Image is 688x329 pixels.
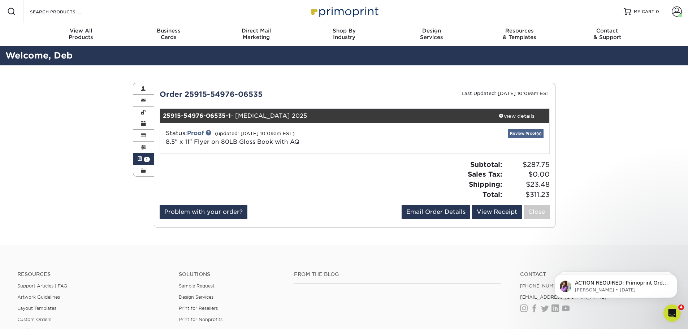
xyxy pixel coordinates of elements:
a: Close [524,205,550,219]
span: Resources [476,27,563,34]
a: BusinessCards [125,23,212,46]
a: Print for Resellers [179,306,218,311]
a: Print for Nonprofits [179,317,222,322]
a: Email Order Details [402,205,470,219]
strong: Subtotal: [470,160,502,168]
span: 1 [144,157,150,162]
a: Custom Orders [17,317,51,322]
span: MY CART [634,9,654,15]
a: Artwork Guidelines [17,294,60,300]
strong: Sales Tax: [468,170,502,178]
div: view details [484,112,549,120]
a: Contact& Support [563,23,651,46]
a: Problem with your order? [160,205,247,219]
span: $23.48 [505,179,550,190]
span: Business [125,27,212,34]
a: Support Articles | FAQ [17,283,68,289]
div: Services [388,27,476,40]
div: Status: [160,129,419,146]
a: Resources& Templates [476,23,563,46]
span: View All [37,27,125,34]
a: [PHONE_NUMBER] [520,283,565,289]
span: Shop By [300,27,388,34]
span: Design [388,27,476,34]
div: & Templates [476,27,563,40]
a: 1 [133,153,154,165]
span: 0 [656,9,659,14]
a: [EMAIL_ADDRESS][DOMAIN_NAME] [520,294,606,300]
div: Marketing [212,27,300,40]
a: Shop ByIndustry [300,23,388,46]
img: Primoprint [308,4,380,19]
strong: Total: [483,190,502,198]
span: Direct Mail [212,27,300,34]
h4: Solutions [179,271,283,277]
a: Sample Request [179,283,215,289]
span: $311.23 [505,190,550,200]
a: Review Proof(s) [508,129,544,138]
a: View Receipt [472,205,522,219]
span: 4 [678,304,684,310]
iframe: Intercom notifications message [544,259,688,309]
a: View AllProducts [37,23,125,46]
a: Proof [187,130,204,137]
a: Direct MailMarketing [212,23,300,46]
span: Contact [563,27,651,34]
a: Contact [520,271,671,277]
a: Design Services [179,294,213,300]
small: Last Updated: [DATE] 10:09am EST [462,91,550,96]
small: (updated: [DATE] 10:09am EST) [215,131,295,136]
a: 8.5" x 11" Flyer on 80LB Gloss Book with AQ [166,138,299,145]
h4: From the Blog [294,271,501,277]
strong: 25915-54976-06535-1 [163,112,231,119]
strong: Shipping: [469,180,502,188]
span: $0.00 [505,169,550,179]
a: Layout Templates [17,306,56,311]
iframe: Intercom live chat [663,304,681,322]
div: Cards [125,27,212,40]
div: & Support [563,27,651,40]
a: DesignServices [388,23,476,46]
a: view details [484,109,549,123]
div: Order 25915-54976-06535 [154,89,355,100]
input: SEARCH PRODUCTS..... [29,7,100,16]
h4: Resources [17,271,168,277]
div: - [MEDICAL_DATA] 2025 [160,109,484,123]
div: Industry [300,27,388,40]
div: Products [37,27,125,40]
span: $287.75 [505,160,550,170]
